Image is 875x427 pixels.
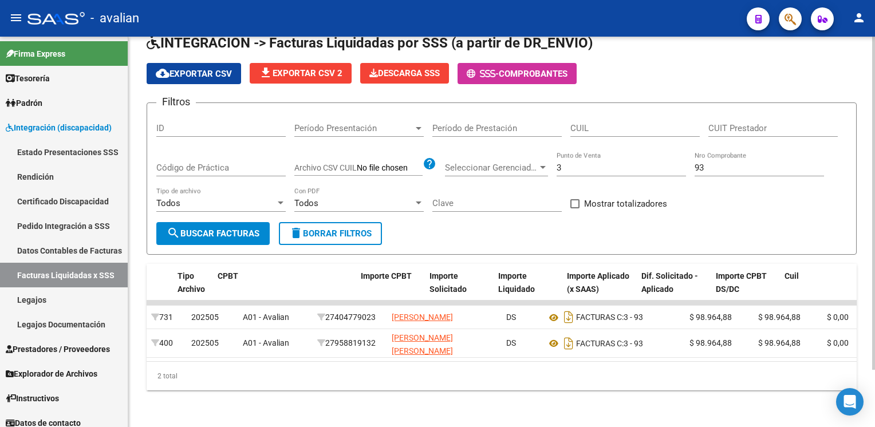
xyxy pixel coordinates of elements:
[289,228,372,239] span: Borrar Filtros
[584,197,667,211] span: Mostrar totalizadores
[827,338,849,347] span: $ 0,00
[392,333,453,355] span: [PERSON_NAME] [PERSON_NAME]
[785,271,799,280] span: Cuil
[506,313,516,322] span: DS
[243,338,289,347] span: A01 - Avalian
[506,338,516,347] span: DS
[546,334,680,353] div: 3 - 93
[425,264,494,314] datatable-header-cell: Importe Solicitado
[317,311,383,324] div: 27404779023
[6,72,50,85] span: Tesorería
[423,157,436,171] mat-icon: help
[259,68,342,78] span: Exportar CSV 2
[317,337,383,350] div: 27958819132
[147,362,857,390] div: 2 total
[294,198,318,208] span: Todos
[294,123,413,133] span: Período Presentación
[827,313,849,322] span: $ 0,00
[6,367,97,380] span: Explorador de Archivos
[561,308,576,326] i: Descargar documento
[567,271,629,294] span: Importe Aplicado (x SAAS)
[289,226,303,240] mat-icon: delete
[147,35,593,51] span: INTEGRACION -> Facturas Liquidadas por SSS (a partir de DR_ENVIO)
[360,63,449,84] app-download-masive: Descarga masiva de comprobantes (adjuntos)
[758,338,801,347] span: $ 98.964,88
[498,271,535,294] span: Importe Liquidado
[637,264,711,314] datatable-header-cell: Dif. Solicitado - Aplicado
[836,388,864,416] div: Open Intercom Messenger
[357,163,423,173] input: Archivo CSV CUIL
[392,313,453,322] span: [PERSON_NAME]
[90,6,139,31] span: - avalian
[360,63,449,84] button: Descarga SSS
[6,48,65,60] span: Firma Express
[356,264,425,314] datatable-header-cell: Importe CPBT
[576,339,624,348] span: FACTURAS C:
[156,69,232,79] span: Exportar CSV
[561,334,576,353] i: Descargar documento
[279,222,382,245] button: Borrar Filtros
[156,94,196,110] h3: Filtros
[852,11,866,25] mat-icon: person
[576,313,624,322] span: FACTURAS C:
[213,264,356,314] datatable-header-cell: CPBT
[467,69,499,79] span: -
[494,264,562,314] datatable-header-cell: Importe Liquidado
[6,121,112,134] span: Integración (discapacidad)
[641,271,698,294] span: Dif. Solicitado - Aplicado
[711,264,780,314] datatable-header-cell: Importe CPBT DS/DC
[294,163,357,172] span: Archivo CSV CUIL
[9,11,23,25] mat-icon: menu
[6,343,110,355] span: Prestadores / Proveedores
[689,313,732,322] span: $ 98.964,88
[6,97,42,109] span: Padrón
[758,313,801,322] span: $ 98.964,88
[156,66,170,80] mat-icon: cloud_download
[173,264,213,314] datatable-header-cell: Tipo Archivo
[780,264,854,314] datatable-header-cell: Cuil
[147,63,241,84] button: Exportar CSV
[6,392,59,405] span: Instructivos
[369,68,440,78] span: Descarga SSS
[499,69,567,79] span: Comprobantes
[546,308,680,326] div: 3 - 93
[361,271,412,280] span: Importe CPBT
[151,311,182,324] div: 731
[445,163,538,173] span: Seleccionar Gerenciador
[458,63,577,84] button: -Comprobantes
[250,63,352,84] button: Exportar CSV 2
[218,271,238,280] span: CPBT
[167,226,180,240] mat-icon: search
[259,66,273,80] mat-icon: file_download
[429,271,467,294] span: Importe Solicitado
[178,271,205,294] span: Tipo Archivo
[191,313,219,322] span: 202505
[243,313,289,322] span: A01 - Avalian
[167,228,259,239] span: Buscar Facturas
[562,264,637,314] datatable-header-cell: Importe Aplicado (x SAAS)
[156,198,180,208] span: Todos
[191,338,219,347] span: 202505
[716,271,767,294] span: Importe CPBT DS/DC
[156,222,270,245] button: Buscar Facturas
[689,338,732,347] span: $ 98.964,88
[151,337,182,350] div: 400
